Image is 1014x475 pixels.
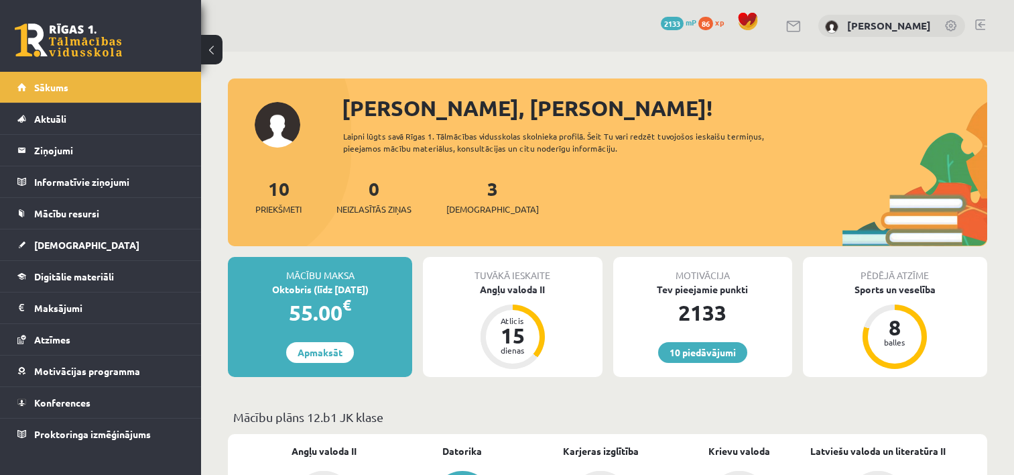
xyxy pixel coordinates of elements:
[803,282,987,297] div: Sports un veselība
[342,92,987,124] div: [PERSON_NAME], [PERSON_NAME]!
[343,130,799,154] div: Laipni lūgts savā Rīgas 1. Tālmācības vidusskolas skolnieka profilā. Šeit Tu vari redzēt tuvojošo...
[613,257,792,282] div: Motivācija
[661,17,684,30] span: 2133
[342,295,351,315] span: €
[661,17,696,28] a: 2133 mP
[686,17,696,28] span: mP
[613,297,792,329] div: 2133
[708,444,770,458] a: Krievu valoda
[34,207,99,219] span: Mācību resursi
[34,135,184,166] legend: Ziņojumi
[446,203,539,216] span: [DEMOGRAPHIC_DATA]
[17,293,184,323] a: Maksājumi
[255,176,302,216] a: 10Priekšmeti
[228,257,412,282] div: Mācību maksa
[17,166,184,197] a: Informatīvie ziņojumi
[810,444,946,458] a: Latviešu valoda un literatūra II
[17,324,184,355] a: Atzīmes
[423,257,602,282] div: Tuvākā ieskaite
[255,203,302,216] span: Priekšmeti
[34,293,184,323] legend: Maksājumi
[423,282,602,297] div: Angļu valoda II
[847,19,931,32] a: [PERSON_NAME]
[286,342,354,363] a: Apmaksāt
[228,297,412,329] div: 55.00
[336,176,411,216] a: 0Neizlasītās ziņas
[34,397,90,409] span: Konferences
[658,342,747,363] a: 10 piedāvājumi
[34,333,70,346] span: Atzīmes
[715,17,724,28] span: xp
[17,103,184,134] a: Aktuāli
[17,72,184,103] a: Sākums
[233,408,982,426] p: Mācību plāns 12.b1 JK klase
[17,356,184,386] a: Motivācijas programma
[17,419,184,450] a: Proktoringa izmēģinājums
[34,270,114,282] span: Digitālie materiāli
[803,257,987,282] div: Pēdējā atzīme
[336,203,411,216] span: Neizlasītās ziņas
[34,428,151,440] span: Proktoringa izmēģinājums
[34,113,66,125] span: Aktuāli
[17,135,184,166] a: Ziņojumi
[613,282,792,297] div: Tev pieejamie punkti
[563,444,639,458] a: Karjeras izglītība
[17,229,184,260] a: [DEMOGRAPHIC_DATA]
[17,198,184,229] a: Mācību resursi
[34,239,139,251] span: [DEMOGRAPHIC_DATA]
[698,17,713,30] span: 86
[423,282,602,371] a: Angļu valoda II Atlicis 15 dienas
[292,444,357,458] a: Angļu valoda II
[825,20,838,34] img: Robijs Cabuls
[442,444,482,458] a: Datorika
[34,365,140,377] span: Motivācijas programma
[17,387,184,418] a: Konferences
[875,317,915,338] div: 8
[698,17,731,28] a: 86 xp
[34,81,68,93] span: Sākums
[17,261,184,292] a: Digitālie materiāli
[803,282,987,371] a: Sports un veselība 8 balles
[493,346,533,354] div: dienas
[15,23,122,57] a: Rīgas 1. Tālmācības vidusskola
[34,166,184,197] legend: Informatīvie ziņojumi
[228,282,412,297] div: Oktobris (līdz [DATE])
[446,176,539,216] a: 3[DEMOGRAPHIC_DATA]
[875,338,915,346] div: balles
[493,325,533,346] div: 15
[493,317,533,325] div: Atlicis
